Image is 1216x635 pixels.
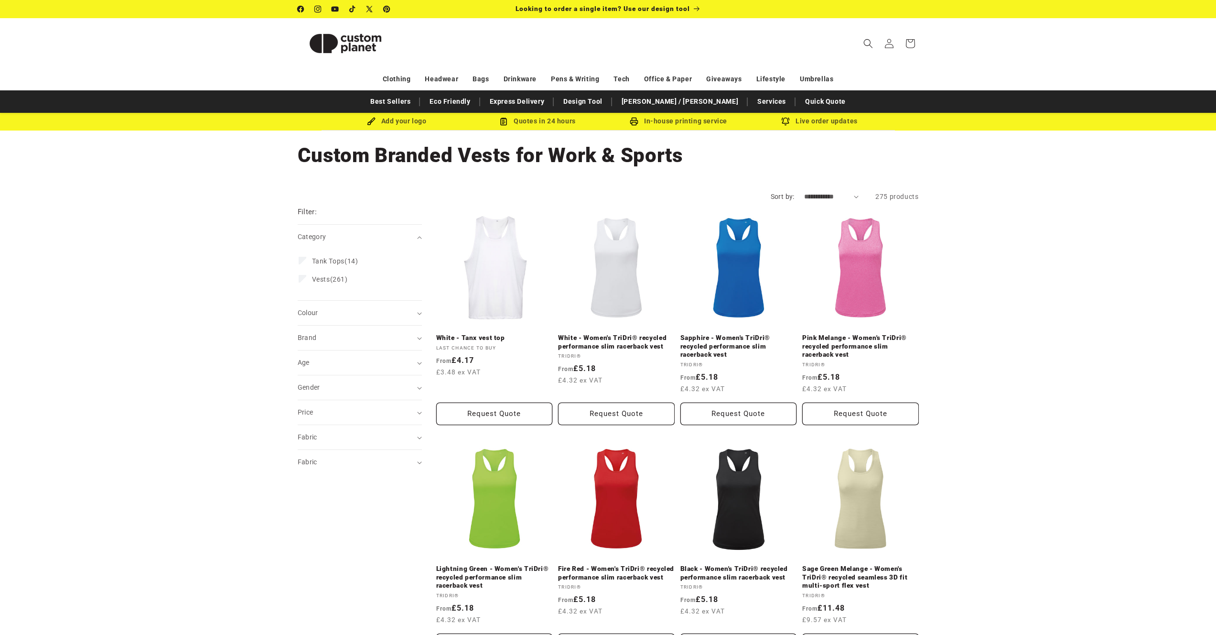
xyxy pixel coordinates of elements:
[294,18,397,68] a: Custom Planet
[781,117,790,126] img: Order updates
[312,257,344,265] span: Tank Tops
[504,71,537,88] a: Drinkware
[680,334,797,359] a: Sapphire - Women's TriDri® recycled performance slim racerback vest
[298,359,310,366] span: Age
[436,403,553,425] button: Request Quote
[516,5,690,12] span: Looking to order a single item? Use our design tool
[326,115,467,127] div: Add your logo
[613,71,629,88] a: Tech
[298,301,422,325] summary: Colour (0 selected)
[298,142,919,168] h1: Custom Branded Vests for Work & Sports
[800,71,833,88] a: Umbrellas
[298,207,317,218] h2: Filter:
[644,71,692,88] a: Office & Paper
[558,565,675,581] a: Fire Red - Women's TriDri® recycled performance slim racerback vest
[802,334,919,359] a: Pink Melange - Women's TriDri® recycled performance slim racerback vest
[771,193,795,200] label: Sort by:
[436,334,553,342] a: White - Tanx vest top
[467,115,608,127] div: Quotes in 24 hours
[425,93,475,110] a: Eco Friendly
[559,93,607,110] a: Design Tool
[298,450,422,474] summary: Fabric (0 selected)
[298,408,313,416] span: Price
[298,326,422,350] summary: Brand (0 selected)
[608,115,749,127] div: In-house printing service
[499,117,508,126] img: Order Updates Icon
[298,383,320,391] span: Gender
[706,71,742,88] a: Giveaways
[298,309,318,317] span: Colour
[383,71,411,88] a: Clothing
[802,565,919,590] a: Sage Green Melange - Women's TriDri® recycled seamless 3D fit multi-sport flex vest
[558,334,675,350] a: White - Women's TriDri® recycled performance slim racerback vest
[551,71,599,88] a: Pens & Writing
[298,425,422,449] summary: Fabric (0 selected)
[312,275,348,284] span: (261)
[617,93,743,110] a: [PERSON_NAME] / [PERSON_NAME]
[367,117,376,126] img: Brush Icon
[298,375,422,400] summary: Gender (0 selected)
[298,400,422,425] summary: Price
[680,403,797,425] button: Request Quote
[802,403,919,425] button: Request Quote
[485,93,549,110] a: Express Delivery
[436,565,553,590] a: Lightning Green - Women's TriDri® recycled performance slim racerback vest
[749,115,890,127] div: Live order updates
[298,458,317,466] span: Fabric
[298,22,393,65] img: Custom Planet
[298,350,422,375] summary: Age (0 selected)
[630,117,638,126] img: In-house printing
[298,433,317,441] span: Fabric
[312,275,330,283] span: Vests
[875,193,918,200] span: 275 products
[298,225,422,249] summary: Category (0 selected)
[312,257,358,265] span: (14)
[558,403,675,425] button: Request Quote
[425,71,458,88] a: Headwear
[680,565,797,581] a: Black - Women's TriDri® recycled performance slim racerback vest
[756,71,786,88] a: Lifestyle
[366,93,415,110] a: Best Sellers
[753,93,791,110] a: Services
[473,71,489,88] a: Bags
[800,93,850,110] a: Quick Quote
[858,33,879,54] summary: Search
[298,233,326,241] span: Category
[298,334,317,341] span: Brand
